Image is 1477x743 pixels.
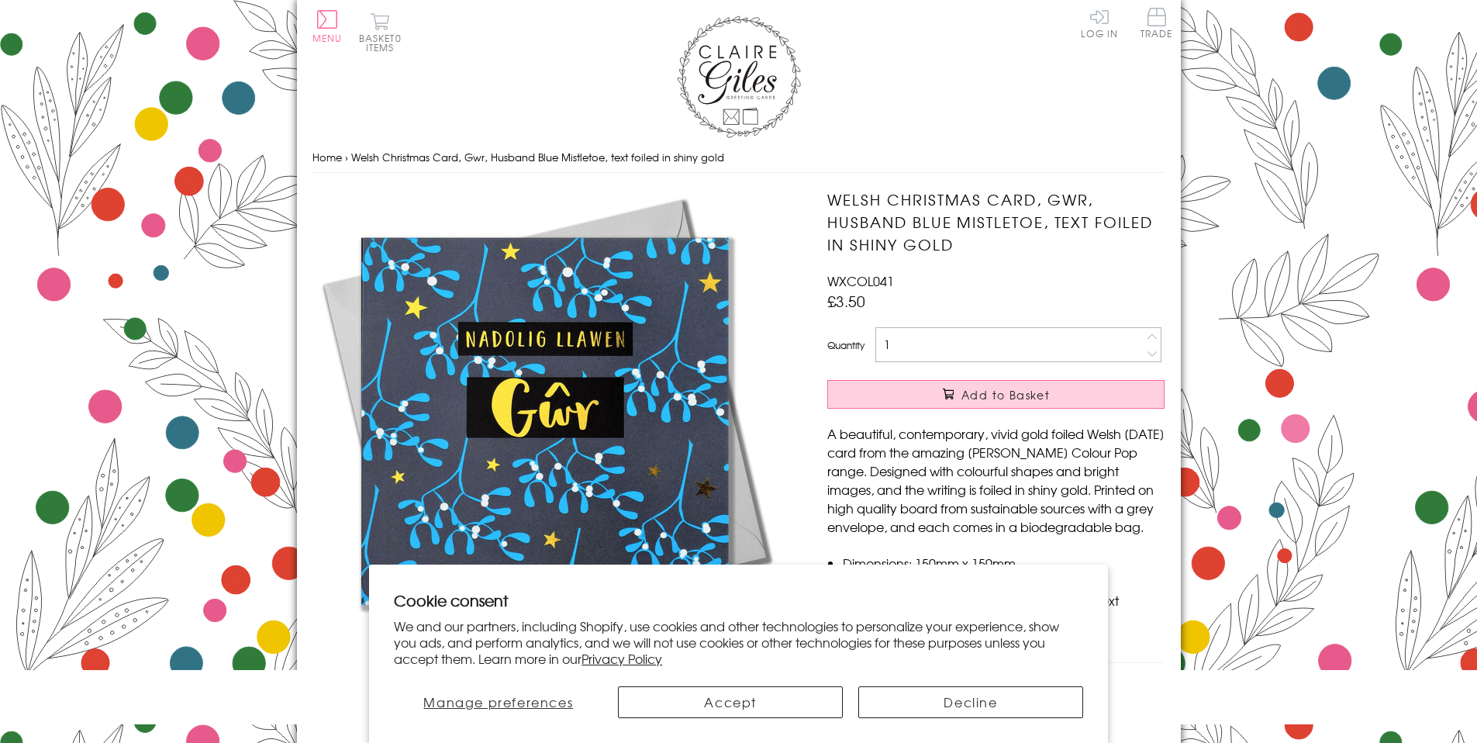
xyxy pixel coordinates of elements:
[312,188,778,654] img: Welsh Christmas Card, Gwr, Husband Blue Mistletoe, text foiled in shiny gold
[312,142,1165,174] nav: breadcrumbs
[827,424,1165,536] p: A beautiful, contemporary, vivid gold foiled Welsh [DATE] card from the amazing [PERSON_NAME] Col...
[1081,8,1118,38] a: Log In
[827,338,864,352] label: Quantity
[1141,8,1173,38] span: Trade
[843,554,1165,572] li: Dimensions: 150mm x 150mm
[312,10,343,43] button: Menu
[618,686,843,718] button: Accept
[351,150,724,164] span: Welsh Christmas Card, Gwr, Husband Blue Mistletoe, text foiled in shiny gold
[858,686,1083,718] button: Decline
[359,12,402,52] button: Basket0 items
[345,150,348,164] span: ›
[1141,8,1173,41] a: Trade
[827,290,865,312] span: £3.50
[394,686,602,718] button: Manage preferences
[312,150,342,164] a: Home
[677,16,801,138] img: Claire Giles Greetings Cards
[581,649,662,668] a: Privacy Policy
[827,271,894,290] span: WXCOL041
[312,31,343,45] span: Menu
[827,380,1165,409] button: Add to Basket
[394,589,1083,611] h2: Cookie consent
[423,693,573,711] span: Manage preferences
[827,188,1165,255] h1: Welsh Christmas Card, Gwr, Husband Blue Mistletoe, text foiled in shiny gold
[394,618,1083,666] p: We and our partners, including Shopify, use cookies and other technologies to personalize your ex...
[366,31,402,54] span: 0 items
[961,387,1050,403] span: Add to Basket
